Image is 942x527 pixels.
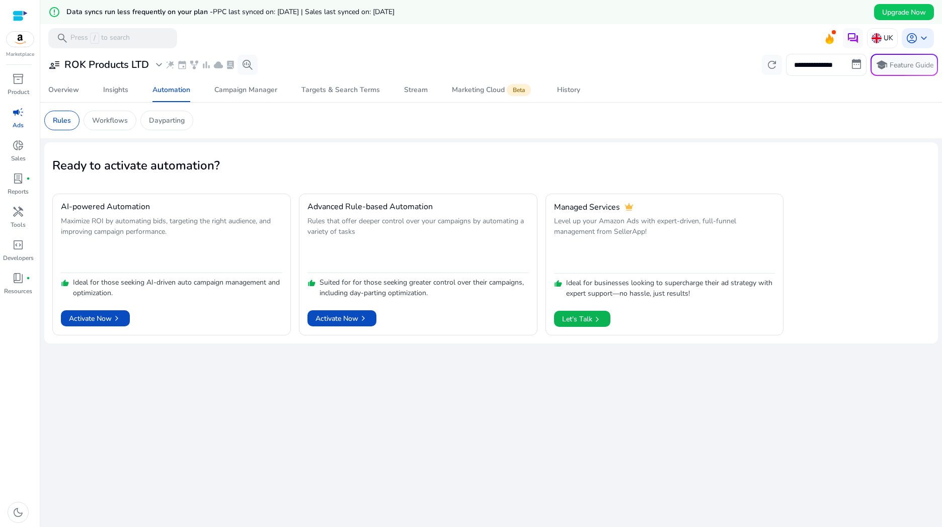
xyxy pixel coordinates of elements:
[165,60,175,70] span: wand_stars
[213,60,223,70] span: cloud
[149,115,185,126] p: Dayparting
[918,32,930,44] span: keyboard_arrow_down
[214,86,277,94] div: Campaign Manager
[73,277,282,298] p: Ideal for those seeking AI-driven auto campaign management and optimization.
[64,59,149,71] h3: ROK Products LTD
[189,60,199,70] span: family_history
[48,6,60,18] mat-icon: error_outline
[557,86,580,94] div: History
[61,216,282,270] p: Maximize ROI by automating bids, targeting the right audience, and improving campaign performance.
[12,139,24,151] span: donut_small
[766,59,778,71] span: refresh
[11,220,26,229] p: Tools
[3,253,34,262] p: Developers
[8,187,29,196] p: Reports
[48,59,60,71] span: user_attributes
[152,86,190,94] div: Automation
[61,310,130,326] button: Activate Nowchevron_right
[307,216,529,270] p: Rules that offer deeper control over your campaigns by automating a variety of tasks
[12,73,24,85] span: inventory_2
[906,32,918,44] span: account_circle
[242,59,254,71] span: search_insights
[52,158,930,173] h2: Ready to activate automation?
[404,86,428,94] div: Stream
[4,287,32,296] p: Resources
[358,313,368,323] span: chevron_right
[320,277,529,298] p: Suited for for those seeking greater control over their campaigns, including day-parting optimiza...
[316,313,368,324] span: Activate Now
[554,280,562,288] span: thumb_up
[177,60,187,70] span: event
[592,314,602,324] span: chevron_right
[26,177,30,181] span: fiber_manual_record
[6,51,34,58] p: Marketplace
[872,33,882,43] img: uk.svg
[452,86,533,94] div: Marketing Cloud
[307,310,376,326] button: Activate Nowchevron_right
[61,279,69,287] span: thumb_up
[554,311,610,327] button: Let's Talkchevron_right
[871,54,938,76] button: schoolFeature Guide
[507,84,531,96] span: Beta
[153,59,165,71] span: expand_more
[554,216,775,270] p: Level up your Amazon Ads with expert-driven, full-funnel management from SellerApp!
[12,106,24,118] span: campaign
[876,59,888,71] span: school
[562,311,602,328] span: Let's Talk
[11,154,26,163] p: Sales
[12,506,24,518] span: dark_mode
[70,33,130,44] p: Press to search
[238,55,258,75] button: search_insights
[12,272,24,284] span: book_4
[112,313,122,323] span: chevron_right
[61,202,150,212] h4: AI-powered Automation
[301,86,380,94] div: Targets & Search Terms
[213,7,395,17] span: PPC last synced on: [DATE] | Sales last synced on: [DATE]
[26,276,30,280] span: fiber_manual_record
[12,172,24,185] span: lab_profile
[56,32,68,44] span: search
[13,121,24,130] p: Ads
[566,278,775,299] p: Ideal for businesses looking to supercharge their ad strategy with expert support—no hassle, just...
[53,115,71,126] p: Rules
[92,115,128,126] p: Workflows
[874,4,934,20] button: Upgrade Now
[69,313,122,324] span: Activate Now
[890,60,933,70] p: Feature Guide
[225,60,235,70] span: lab_profile
[882,7,926,18] span: Upgrade Now
[12,206,24,218] span: handyman
[103,86,128,94] div: Insights
[66,8,395,17] h5: Data syncs run less frequently on your plan -
[307,202,433,212] h4: Advanced Rule-based Automation
[201,60,211,70] span: bar_chart
[90,33,99,44] span: /
[12,239,24,251] span: code_blocks
[624,202,634,212] span: crown
[8,87,29,97] p: Product
[48,86,79,94] div: Overview
[554,203,620,212] h4: Managed Services
[884,29,893,47] p: UK
[762,55,782,75] button: refresh
[7,32,34,47] img: amazon.svg
[307,279,316,287] span: thumb_up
